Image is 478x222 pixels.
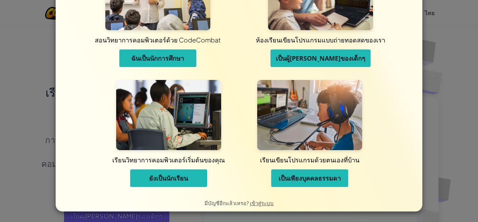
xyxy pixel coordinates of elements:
[260,156,359,164] font: เรียนเขียนโปรแกรมด้วยตนเองที่บ้าน
[95,36,221,44] font: สอนวิทยาการคอมพิวเตอร์ด้วย CodeCombat
[112,156,225,164] font: เรียนวิทยาการคอมพิวเตอร์เริ่มต้นของคุณ
[149,174,188,182] font: ยังเป็นนักเรียน
[276,54,365,62] font: เป็นผู้[PERSON_NAME]ของเด็กๆ
[116,80,221,150] img: สำหรับนักเรียน
[119,49,196,67] button: ฉันเป็นนักการศึกษา
[204,200,249,206] font: มีบัญชีอีกแล้วเหรอ?
[271,169,348,187] button: เป็นเพียงบุคคลธรรมดา
[130,169,207,187] button: ยังเป็นนักเรียน
[270,49,371,67] button: เป็นผู้[PERSON_NAME]ของเด็กๆ
[256,36,385,44] font: ห้องเรียนเขียนโปรแกรมแบบถ่ายทอดสดของเรา
[279,174,341,182] font: เป็นเพียงบุคคลธรรมดา
[131,54,184,62] font: ฉันเป็นนักการศึกษา
[250,200,274,206] a: เข้าสู่ระบบ
[257,80,362,150] img: เพื่อผลประโยชน์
